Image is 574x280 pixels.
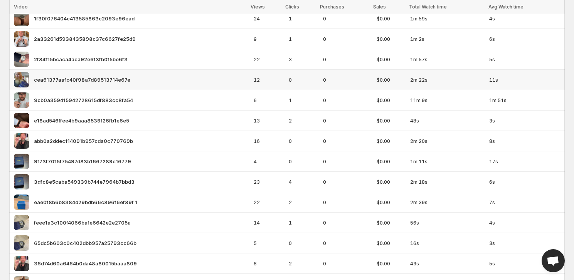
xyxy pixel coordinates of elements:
[289,260,318,267] span: 2
[14,31,29,47] img: 2a33261d5938435898c37c6627fe25d9
[289,35,318,43] span: 1
[254,260,284,267] span: 8
[410,96,484,104] span: 11m 9s
[489,117,560,124] span: 3s
[34,96,133,104] span: 9cb0a359415942728615df883cc8fa54
[323,55,372,63] span: 0
[488,4,524,10] span: Avg Watch time
[254,198,284,206] span: 22
[323,15,372,22] span: 0
[377,239,406,247] span: $0.00
[34,117,129,124] span: e18ad546ffee4b9aaa8539f26fb1e6e5
[489,55,560,63] span: 5s
[323,137,372,145] span: 0
[377,96,406,104] span: $0.00
[289,239,318,247] span: 0
[289,15,318,22] span: 1
[34,158,131,165] span: 9f73f7015f75497d83b1667289c16779
[323,96,372,104] span: 0
[377,15,406,22] span: $0.00
[34,198,137,206] span: eae0f8b6b8384d29bdb66c896f6ef89f 1
[542,249,565,272] a: Open chat
[410,35,484,43] span: 1m 2s
[34,35,136,43] span: 2a33261d5938435898c37c6627fe25d9
[289,55,318,63] span: 3
[489,219,560,226] span: 4s
[254,178,284,186] span: 23
[254,137,284,145] span: 16
[323,260,372,267] span: 0
[410,137,484,145] span: 2m 20s
[377,35,406,43] span: $0.00
[254,35,284,43] span: 9
[489,198,560,206] span: 7s
[410,76,484,84] span: 2m 22s
[377,219,406,226] span: $0.00
[373,4,386,10] span: Sales
[323,198,372,206] span: 0
[34,178,135,186] span: 3dfc8e5caba549339b744e7964b7bbd3
[14,11,29,26] img: 1f30f076404c413585863c2093e96ead
[289,198,318,206] span: 2
[14,72,29,87] img: cea61377aafc40f98a7d89513714e67e
[377,198,406,206] span: $0.00
[323,117,372,124] span: 0
[377,158,406,165] span: $0.00
[14,4,28,10] span: Video
[289,76,318,84] span: 0
[410,158,484,165] span: 1m 11s
[14,52,29,67] img: 2f84f15bcaca4aca92e6f3fb0f5be6f3
[34,55,128,63] span: 2f84f15bcaca4aca92e6f3fb0f5be6f3
[289,178,318,186] span: 4
[323,35,372,43] span: 0
[34,219,131,226] span: feee1a3c100f4066bafe6642e2e2705a
[14,133,29,149] img: abb0a2ddec114091b957cda0c770769b
[289,158,318,165] span: 0
[254,239,284,247] span: 5
[377,260,406,267] span: $0.00
[254,55,284,63] span: 22
[323,178,372,186] span: 0
[254,158,284,165] span: 4
[410,117,484,124] span: 48s
[489,158,560,165] span: 17s
[489,239,560,247] span: 3s
[410,219,484,226] span: 56s
[14,154,29,169] img: 9f73f7015f75497d83b1667289c16779
[34,137,133,145] span: abb0a2ddec114091b957cda0c770769b
[489,15,560,22] span: 4s
[377,117,406,124] span: $0.00
[254,76,284,84] span: 12
[410,260,484,267] span: 43s
[323,239,372,247] span: 0
[14,215,29,230] img: feee1a3c100f4066bafe6642e2e2705a
[410,198,484,206] span: 2m 39s
[410,178,484,186] span: 2m 18s
[489,76,560,84] span: 11s
[409,4,447,10] span: Total Watch time
[323,158,372,165] span: 0
[251,4,265,10] span: Views
[323,219,372,226] span: 0
[34,15,135,22] span: 1f30f076404c413585863c2093e96ead
[14,174,29,189] img: 3dfc8e5caba549339b744e7964b7bbd3
[377,137,406,145] span: $0.00
[410,55,484,63] span: 1m 57s
[410,15,484,22] span: 1m 59s
[489,35,560,43] span: 6s
[489,178,560,186] span: 6s
[14,194,29,210] img: eae0f8b6b8384d29bdb66c896f6ef89f 1
[254,219,284,226] span: 14
[285,4,299,10] span: Clicks
[14,92,29,108] img: 9cb0a359415942728615df883cc8fa54
[320,4,344,10] span: Purchases
[323,76,372,84] span: 0
[254,15,284,22] span: 24
[489,96,560,104] span: 1m 51s
[14,256,29,271] img: 36d74d60a6464b0da48a80015baaa809
[14,113,29,128] img: e18ad546ffee4b9aaa8539f26fb1e6e5
[489,137,560,145] span: 8s
[489,260,560,267] span: 5s
[34,76,130,84] span: cea61377aafc40f98a7d89513714e67e
[254,96,284,104] span: 6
